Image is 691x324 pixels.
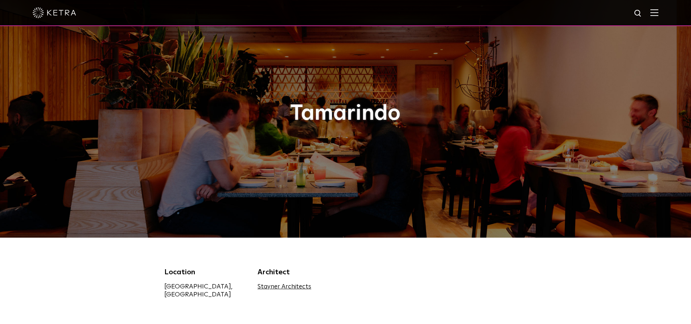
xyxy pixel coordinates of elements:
[164,102,527,126] h1: Tamarindo
[258,284,311,290] a: Stayner Architects
[33,7,76,18] img: ketra-logo-2019-white
[634,9,643,18] img: search icon
[164,283,247,299] div: [GEOGRAPHIC_DATA], [GEOGRAPHIC_DATA]
[650,9,658,16] img: Hamburger%20Nav.svg
[258,267,340,278] div: Architect
[164,267,247,278] div: Location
